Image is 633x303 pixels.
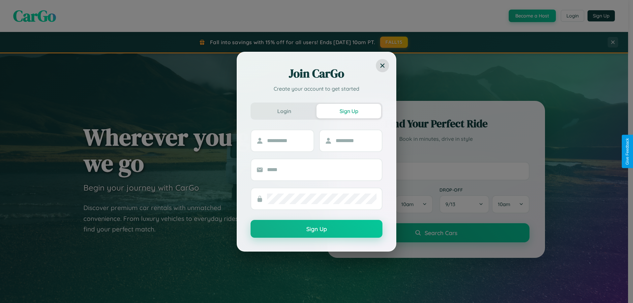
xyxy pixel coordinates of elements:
button: Sign Up [316,104,381,118]
p: Create your account to get started [251,85,382,93]
button: Sign Up [251,220,382,238]
div: Give Feedback [625,138,630,165]
button: Login [252,104,316,118]
h2: Join CarGo [251,66,382,81]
